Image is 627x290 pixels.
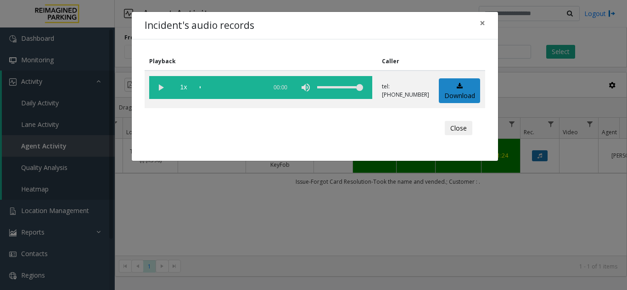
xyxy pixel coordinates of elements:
[145,18,254,33] h4: Incident's audio records
[473,12,492,34] button: Close
[382,82,429,99] p: tel:[PHONE_NUMBER]
[200,76,262,99] div: scrub bar
[439,78,480,104] a: Download
[377,52,434,71] th: Caller
[172,76,195,99] span: playback speed button
[317,76,363,99] div: volume level
[480,16,485,29] span: ×
[145,52,377,71] th: Playback
[445,121,472,136] button: Close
